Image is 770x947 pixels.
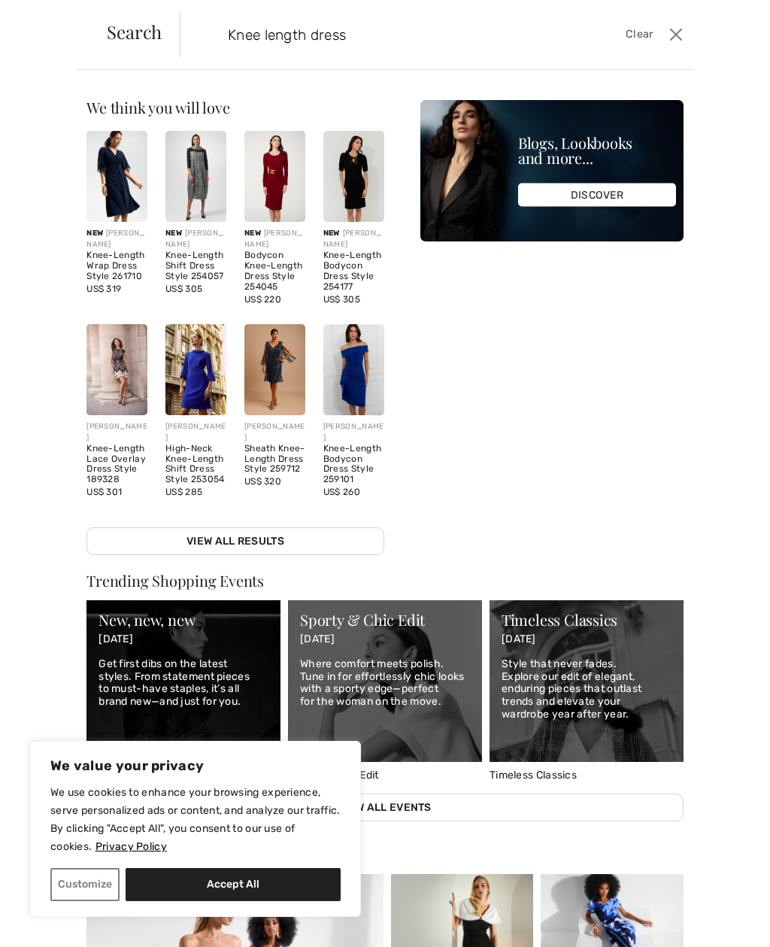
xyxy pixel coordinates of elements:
[107,23,162,41] span: Search
[50,784,341,856] p: We use cookies to enhance your browsing experience, serve personalized ads or content, and analyz...
[502,633,671,646] p: [DATE]
[490,600,684,782] a: Timeless Classics Timeless Classics [DATE] Style that never fades. Explore our edit of elegant, e...
[244,294,281,305] span: US$ 220
[502,658,671,721] p: Style that never fades. Explore our edit of elegant, enduring pieces that outlast trends and elev...
[323,229,340,238] span: New
[323,324,384,415] img: Knee-Length Bodycon Dress Style 259101. Black
[86,527,384,555] a: View All Results
[86,324,147,415] img: Knee-Length Lace Overlay Dress Style 189328. Black/Blush
[518,184,676,207] div: DISCOVER
[50,757,341,775] p: We value your privacy
[244,444,305,475] div: Sheath Knee-Length Dress Style 259712
[165,487,202,497] span: US$ 285
[165,421,226,444] div: [PERSON_NAME]
[99,612,268,627] div: New, new, new
[165,250,226,281] div: Knee-Length Shift Dress Style 254057
[99,658,268,709] p: Get first dibs on the latest styles. From statement pieces to must-have staples, it’s all brand n...
[300,658,470,709] p: Where comfort meets polish. Tune in for effortlessly chic looks with a sporty edge—perfect for th...
[323,131,384,222] img: Knee-Length Bodycon Dress Style 254177. Black
[490,769,577,782] span: Timeless Classics
[86,444,147,485] div: Knee-Length Lace Overlay Dress Style 189328
[30,741,361,917] div: We value your privacy
[323,250,384,292] div: Knee-Length Bodycon Dress Style 254177
[86,250,147,281] div: Knee-Length Wrap Dress Style 261710
[165,131,226,222] img: Knee-Length Shift Dress Style 254057. Pewter/black
[126,868,341,901] button: Accept All
[86,421,147,444] div: [PERSON_NAME]
[502,612,671,627] div: Timeless Classics
[165,284,202,294] span: US$ 305
[420,100,684,241] img: Blogs, Lookbooks and more...
[244,476,281,487] span: US$ 320
[300,612,470,627] div: Sporty & Chic Edit
[86,487,122,497] span: US$ 301
[50,868,120,901] button: Customize
[665,23,687,47] button: Close
[165,229,182,238] span: New
[323,444,384,485] div: Knee-Length Bodycon Dress Style 259101
[323,294,360,305] span: US$ 305
[86,794,684,821] a: View All Events
[86,228,147,250] div: [PERSON_NAME]
[244,324,305,415] img: Sheath Knee-Length Dress Style 259712. Navy
[165,444,226,485] div: High-Neck Knee-Length Shift Dress Style 253054
[323,487,360,497] span: US$ 260
[244,228,305,250] div: [PERSON_NAME]
[323,228,384,250] div: [PERSON_NAME]
[165,324,226,415] img: High-Neck Knee-Length Shift Dress Style 253054. Black
[86,284,121,294] span: US$ 319
[99,633,268,646] p: [DATE]
[95,839,168,854] a: Privacy Policy
[288,600,482,782] a: Sporty & Chic Edit Sporty & Chic Edit [DATE] Where comfort meets polish. Tune in for effortlessly...
[518,135,676,165] div: Blogs, Lookbooks and more...
[244,131,305,222] img: Bodycon Knee-Length Dress Style 254045. Cabernet
[323,421,384,444] div: [PERSON_NAME]
[86,600,280,782] a: New, new, new New, new, new [DATE] Get first dibs on the latest styles. From statement pieces to ...
[244,421,305,444] div: [PERSON_NAME]
[86,847,684,862] div: Trending Blogs
[86,573,684,588] div: Trending Shopping Events
[165,228,226,250] div: [PERSON_NAME]
[626,26,653,43] span: Clear
[217,12,553,57] input: TYPE TO SEARCH
[86,97,229,117] span: We think you will love
[244,250,305,292] div: Bodycon Knee-Length Dress Style 254045
[300,633,470,646] p: [DATE]
[86,229,103,238] span: New
[244,229,261,238] span: New
[86,131,147,222] img: Knee-Length Wrap Dress Style 261710. Midnight Blue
